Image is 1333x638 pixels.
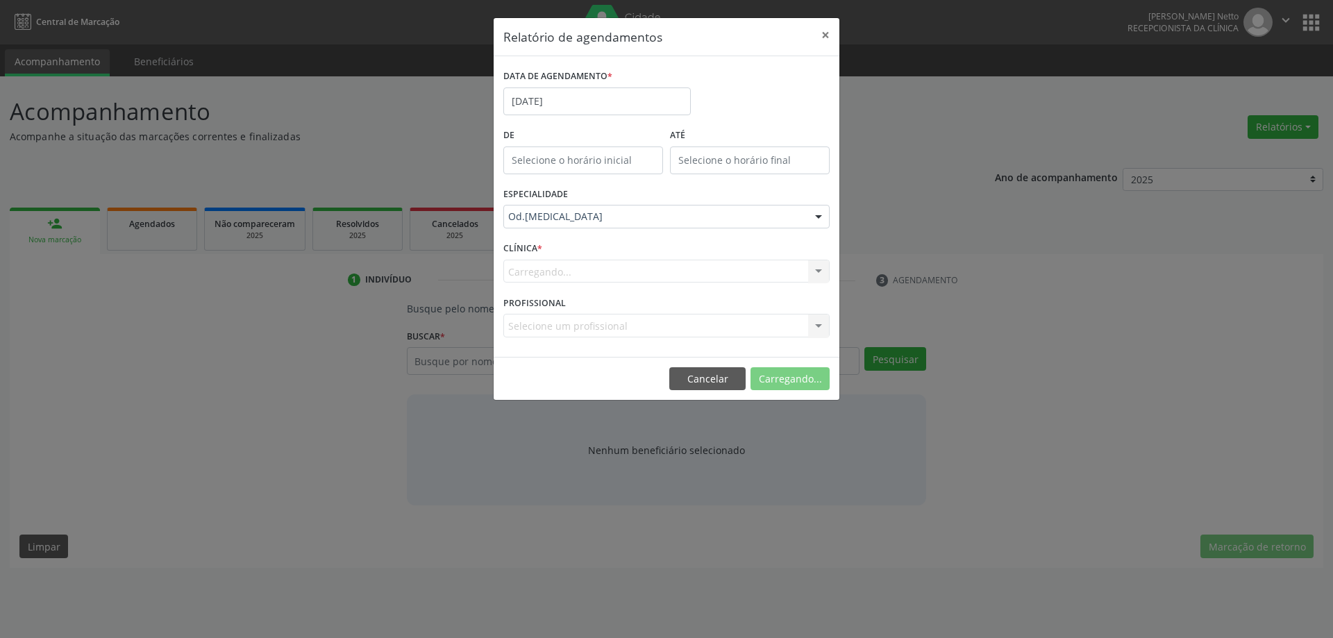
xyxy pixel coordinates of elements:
label: ATÉ [670,125,830,146]
label: PROFISSIONAL [503,292,566,314]
input: Selecione o horário inicial [503,146,663,174]
button: Close [812,18,839,52]
label: De [503,125,663,146]
h5: Relatório de agendamentos [503,28,662,46]
span: Od.[MEDICAL_DATA] [508,210,801,224]
label: CLÍNICA [503,238,542,260]
button: Carregando... [751,367,830,391]
input: Selecione uma data ou intervalo [503,87,691,115]
label: DATA DE AGENDAMENTO [503,66,612,87]
input: Selecione o horário final [670,146,830,174]
button: Cancelar [669,367,746,391]
label: ESPECIALIDADE [503,184,568,205]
